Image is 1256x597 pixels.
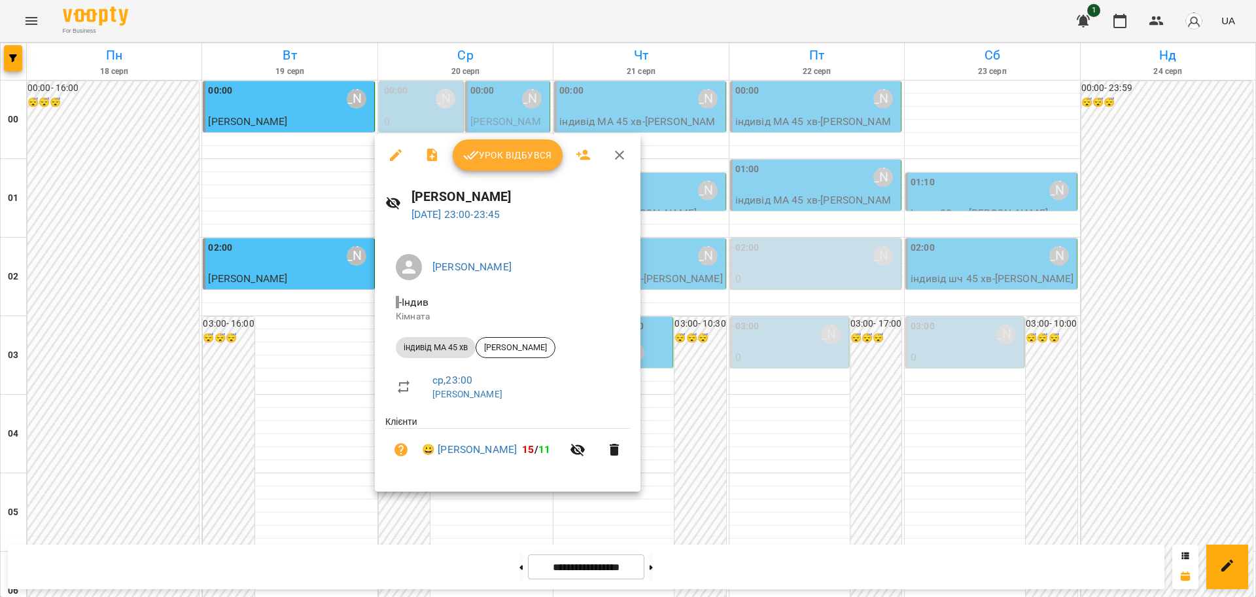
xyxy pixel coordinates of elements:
[463,147,552,163] span: Урок відбувся
[385,415,630,476] ul: Клієнти
[411,208,500,221] a: [DATE] 23:00-23:45
[396,342,476,353] span: індивід МА 45 хв
[432,374,472,386] a: ср , 23:00
[396,310,619,323] p: Кімната
[453,139,563,171] button: Урок відбувся
[396,296,431,308] span: - Індив
[422,442,517,458] a: 😀 [PERSON_NAME]
[538,443,550,456] span: 11
[522,443,550,456] b: /
[432,261,512,273] a: [PERSON_NAME]
[385,434,417,465] button: Візит ще не сплачено. Додати оплату?
[411,187,630,207] h6: [PERSON_NAME]
[476,342,555,353] span: [PERSON_NAME]
[522,443,534,456] span: 15
[476,337,555,358] div: [PERSON_NAME]
[432,389,502,399] a: [PERSON_NAME]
